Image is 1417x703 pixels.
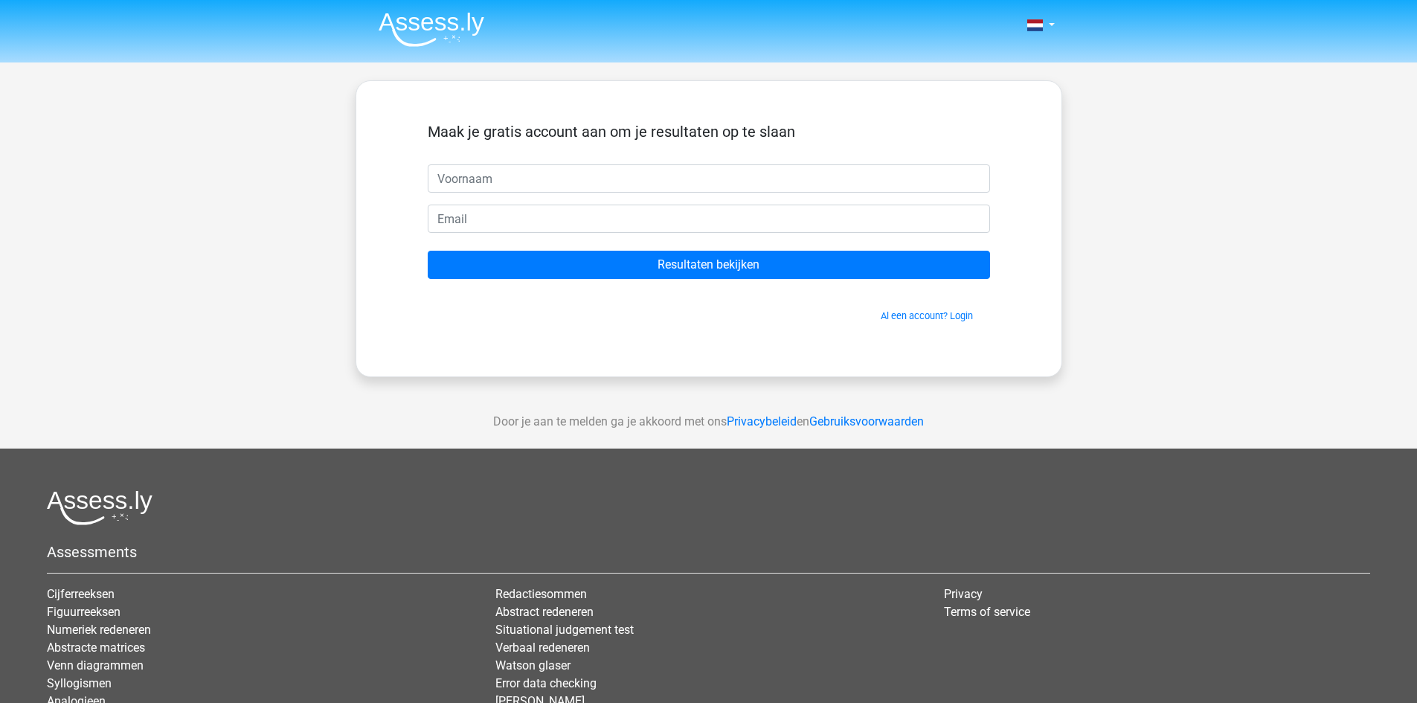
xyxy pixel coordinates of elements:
[47,543,1370,561] h5: Assessments
[495,623,634,637] a: Situational judgement test
[428,123,990,141] h5: Maak je gratis account aan om je resultaten op te slaan
[47,587,115,601] a: Cijferreeksen
[428,251,990,279] input: Resultaten bekijken
[944,605,1030,619] a: Terms of service
[47,658,144,672] a: Venn diagrammen
[47,641,145,655] a: Abstracte matrices
[47,605,121,619] a: Figuurreeksen
[495,676,597,690] a: Error data checking
[944,587,983,601] a: Privacy
[495,658,571,672] a: Watson glaser
[47,623,151,637] a: Numeriek redeneren
[47,676,112,690] a: Syllogismen
[379,12,484,47] img: Assessly
[495,641,590,655] a: Verbaal redeneren
[495,605,594,619] a: Abstract redeneren
[881,310,973,321] a: Al een account? Login
[727,414,797,428] a: Privacybeleid
[809,414,924,428] a: Gebruiksvoorwaarden
[495,587,587,601] a: Redactiesommen
[428,164,990,193] input: Voornaam
[47,490,152,525] img: Assessly logo
[428,205,990,233] input: Email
